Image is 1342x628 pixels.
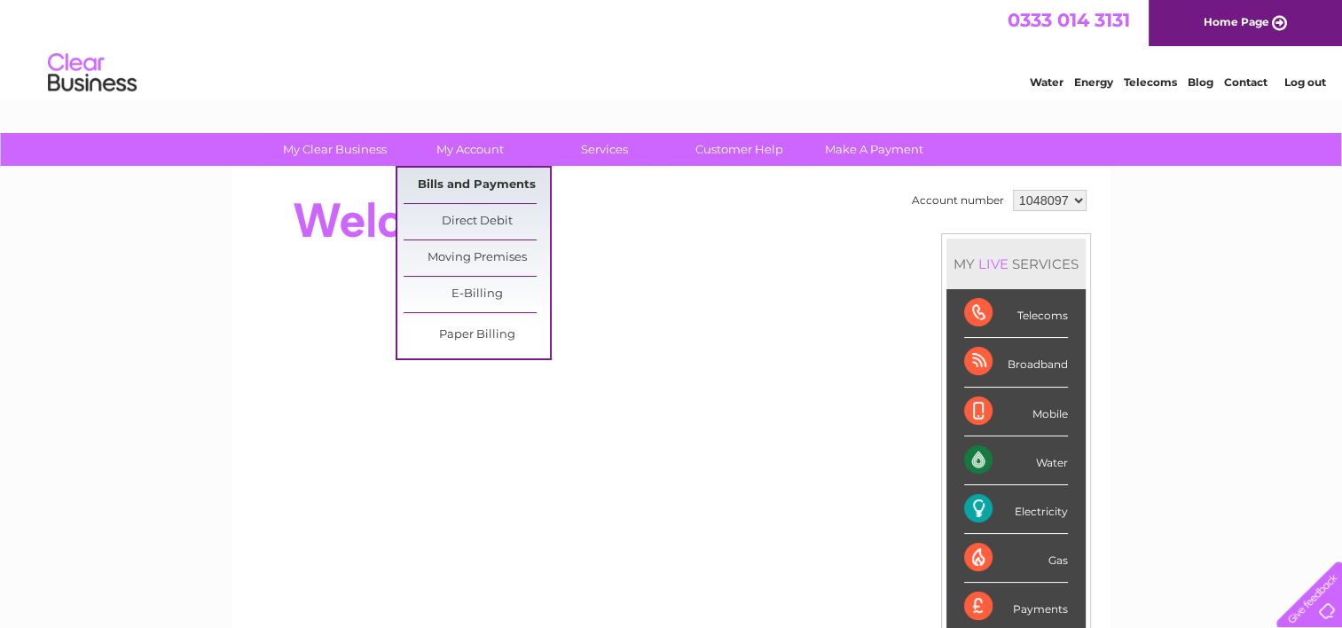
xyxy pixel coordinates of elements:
div: Telecoms [964,289,1068,338]
a: My Account [396,133,543,166]
a: Energy [1074,75,1113,89]
div: Clear Business is a trading name of Verastar Limited (registered in [GEOGRAPHIC_DATA] No. 3667643... [253,10,1091,86]
div: MY SERVICES [946,239,1086,289]
a: Log out [1283,75,1325,89]
a: Paper Billing [404,318,550,353]
a: E-Billing [404,277,550,312]
div: Broadband [964,338,1068,387]
td: Account number [907,185,1008,216]
a: Moving Premises [404,240,550,276]
a: Telecoms [1124,75,1177,89]
img: logo.png [47,46,137,100]
div: Electricity [964,485,1068,534]
a: My Clear Business [262,133,408,166]
div: Water [964,436,1068,485]
div: Mobile [964,388,1068,436]
a: Services [531,133,678,166]
a: Customer Help [666,133,812,166]
a: Make A Payment [801,133,947,166]
a: Bills and Payments [404,168,550,203]
div: LIVE [975,255,1012,272]
a: Blog [1188,75,1213,89]
a: Water [1030,75,1063,89]
div: Gas [964,534,1068,583]
a: Direct Debit [404,204,550,239]
a: Contact [1224,75,1267,89]
a: 0333 014 3131 [1008,9,1130,31]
